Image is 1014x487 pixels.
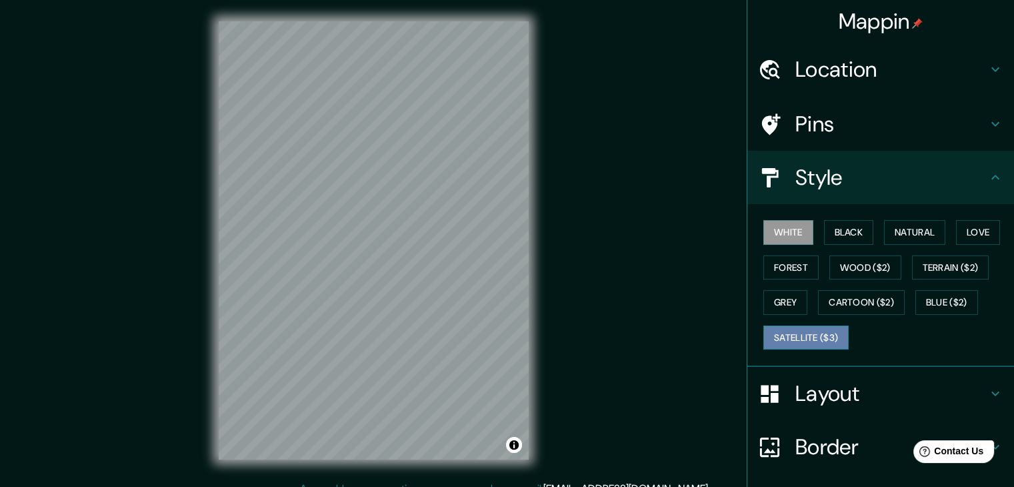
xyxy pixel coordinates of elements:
[747,97,1014,151] div: Pins
[839,8,923,35] h4: Mappin
[884,220,945,245] button: Natural
[795,380,987,407] h4: Layout
[829,256,901,280] button: Wood ($2)
[795,56,987,83] h4: Location
[763,290,807,315] button: Grey
[747,43,1014,96] div: Location
[912,256,989,280] button: Terrain ($2)
[795,164,987,191] h4: Style
[747,367,1014,420] div: Layout
[747,420,1014,474] div: Border
[747,151,1014,204] div: Style
[956,220,1000,245] button: Love
[795,434,987,460] h4: Border
[915,290,978,315] button: Blue ($2)
[506,437,522,453] button: Toggle attribution
[219,21,529,460] canvas: Map
[795,111,987,137] h4: Pins
[818,290,905,315] button: Cartoon ($2)
[763,256,819,280] button: Forest
[763,326,849,350] button: Satellite ($3)
[895,435,999,472] iframe: Help widget launcher
[912,18,923,29] img: pin-icon.png
[824,220,874,245] button: Black
[763,220,813,245] button: White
